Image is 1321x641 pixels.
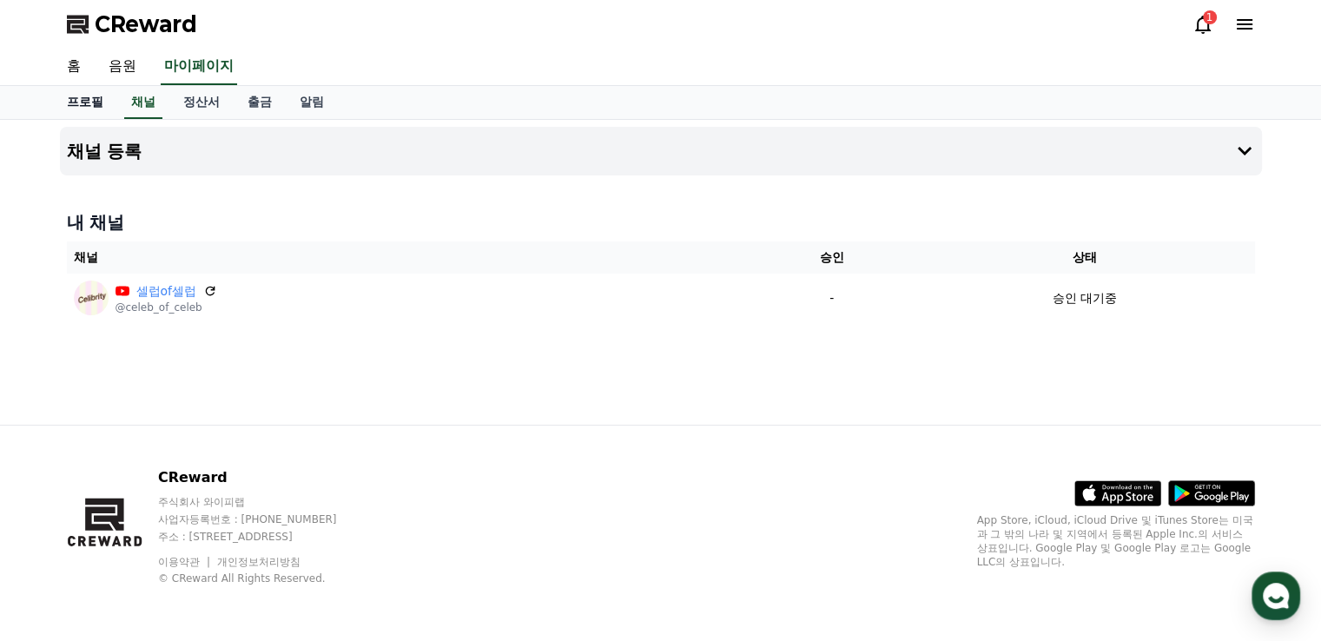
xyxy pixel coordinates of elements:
a: CReward [67,10,197,38]
th: 상태 [915,241,1255,274]
a: 설정 [224,497,334,540]
th: 승인 [749,241,915,274]
a: 1 [1192,14,1213,35]
th: 채널 [67,241,750,274]
a: 음원 [95,49,150,85]
p: 사업자등록번호 : [PHONE_NUMBER] [158,512,370,526]
span: 홈 [55,523,65,537]
a: 채널 [124,86,162,119]
span: CReward [95,10,197,38]
span: 설정 [268,523,289,537]
a: 홈 [5,497,115,540]
h4: 채널 등록 [67,142,142,161]
div: 1 [1203,10,1217,24]
span: 대화 [159,524,180,538]
p: @celeb_of_celeb [116,301,218,314]
p: 승인 대기중 [1052,289,1116,307]
p: App Store, iCloud, iCloud Drive 및 iTunes Store는 미국과 그 밖의 나라 및 지역에서 등록된 Apple Inc.의 서비스 상표입니다. Goo... [977,513,1255,569]
p: CReward [158,467,370,488]
a: 정산서 [169,86,234,119]
p: 주식회사 와이피랩 [158,495,370,509]
a: 홈 [53,49,95,85]
h4: 내 채널 [67,210,1255,235]
button: 채널 등록 [60,127,1262,175]
p: © CReward All Rights Reserved. [158,572,370,585]
a: 대화 [115,497,224,540]
p: 주소 : [STREET_ADDRESS] [158,530,370,544]
p: - [756,289,908,307]
a: 셀럽of셀럽 [136,282,197,301]
a: 개인정보처리방침 [217,556,301,568]
a: 알림 [286,86,338,119]
a: 출금 [234,86,286,119]
a: 프로필 [53,86,117,119]
a: 마이페이지 [161,49,237,85]
img: 셀럽of셀럽 [74,281,109,315]
a: 이용약관 [158,556,213,568]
